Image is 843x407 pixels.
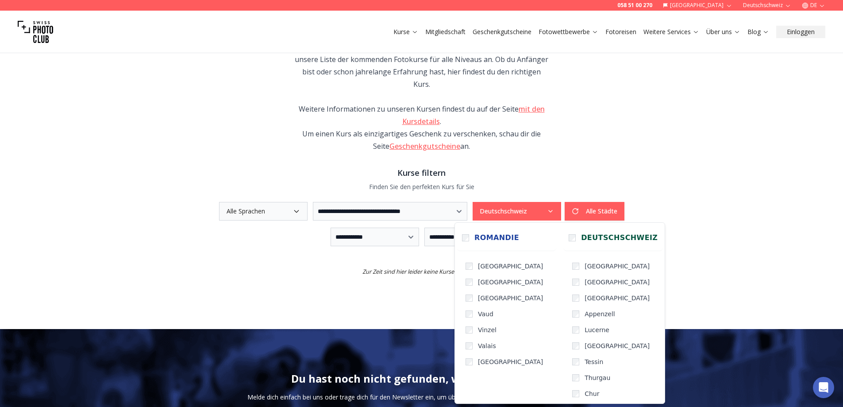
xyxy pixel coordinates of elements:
div: Open Intercom Messenger [813,377,834,398]
div: Weitere Informationen zu unseren Kursen findest du auf der Seite . Um einen Kurs als einzigartige... [294,103,549,152]
a: Kurse [393,27,418,36]
input: Chur [572,390,579,397]
input: Vaud [466,310,473,318]
span: Romandie [474,233,519,243]
a: Mitgliedschaft [425,27,466,36]
p: Finden Sie den perfekten Kurs für Sie [153,182,691,191]
div: Bist du bereit, deine Fotografiekenntnisse zu verbessern? Dann schau dir unsere Liste der kommend... [294,28,549,90]
button: Einloggen [776,26,825,38]
input: Vinzel [466,326,473,333]
input: [GEOGRAPHIC_DATA] [466,295,473,302]
span: [GEOGRAPHIC_DATA] [478,262,543,271]
span: Vinzel [478,326,497,334]
a: Über uns [706,27,740,36]
button: Alle Sprachen [219,202,308,221]
button: Fotowettbewerbe [535,26,602,38]
span: Appenzell [585,310,615,318]
input: Tessin [572,358,579,365]
h2: Du hast noch nicht gefunden, wonach du suchst? [291,372,552,386]
input: [GEOGRAPHIC_DATA] [572,279,579,286]
a: Geschenkgutscheine [473,27,531,36]
input: Valais [466,342,473,349]
span: Chur [585,389,599,398]
span: Thurgau [585,373,610,382]
a: Geschenkgutscheine [389,141,460,151]
img: Swiss photo club [18,14,53,50]
button: Alle Städte [565,202,624,221]
span: [GEOGRAPHIC_DATA] [585,341,650,350]
input: Deutschschweiz [569,234,576,241]
button: Über uns [703,26,744,38]
span: Deutschschweiz [581,233,658,243]
button: Blog [744,26,773,38]
span: Tessin [585,357,603,366]
span: Vaud [478,310,493,318]
button: Fotoreisen [602,26,640,38]
span: [GEOGRAPHIC_DATA] [585,278,650,287]
input: [GEOGRAPHIC_DATA] [572,263,579,270]
input: Thurgau [572,374,579,381]
input: Appenzell [572,310,579,318]
div: Deutschschweiz [454,222,665,404]
a: Blog [747,27,769,36]
input: [GEOGRAPHIC_DATA] [572,342,579,349]
input: [GEOGRAPHIC_DATA] [466,358,473,365]
span: [GEOGRAPHIC_DATA] [585,294,650,302]
span: [GEOGRAPHIC_DATA] [478,278,543,287]
span: [GEOGRAPHIC_DATA] [585,262,650,271]
button: Kurse [390,26,422,38]
input: [GEOGRAPHIC_DATA] [466,263,473,270]
small: Zur Zeit sind hier leider keine Kurse verfügbar [362,267,481,276]
span: [GEOGRAPHIC_DATA] [478,357,543,366]
button: Mitgliedschaft [422,26,469,38]
span: Valais [478,341,496,350]
span: Lucerne [585,326,609,334]
a: Fotoreisen [605,27,636,36]
a: Weitere Services [643,27,699,36]
button: Deutschschweiz [473,202,561,221]
input: [GEOGRAPHIC_DATA] [466,279,473,286]
input: Romandie [462,234,469,241]
input: Lucerne [572,326,579,333]
a: 058 51 00 270 [617,2,652,9]
a: Fotowettbewerbe [539,27,598,36]
button: Geschenkgutscheine [469,26,535,38]
input: [GEOGRAPHIC_DATA] [572,295,579,302]
button: Weitere Services [640,26,703,38]
p: Melde dich einfach bei uns oder trage dich für den Newsletter ein, um über neue Kurse und Termine... [247,393,596,402]
h3: Kurse filtern [153,167,691,179]
span: [GEOGRAPHIC_DATA] [478,294,543,302]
